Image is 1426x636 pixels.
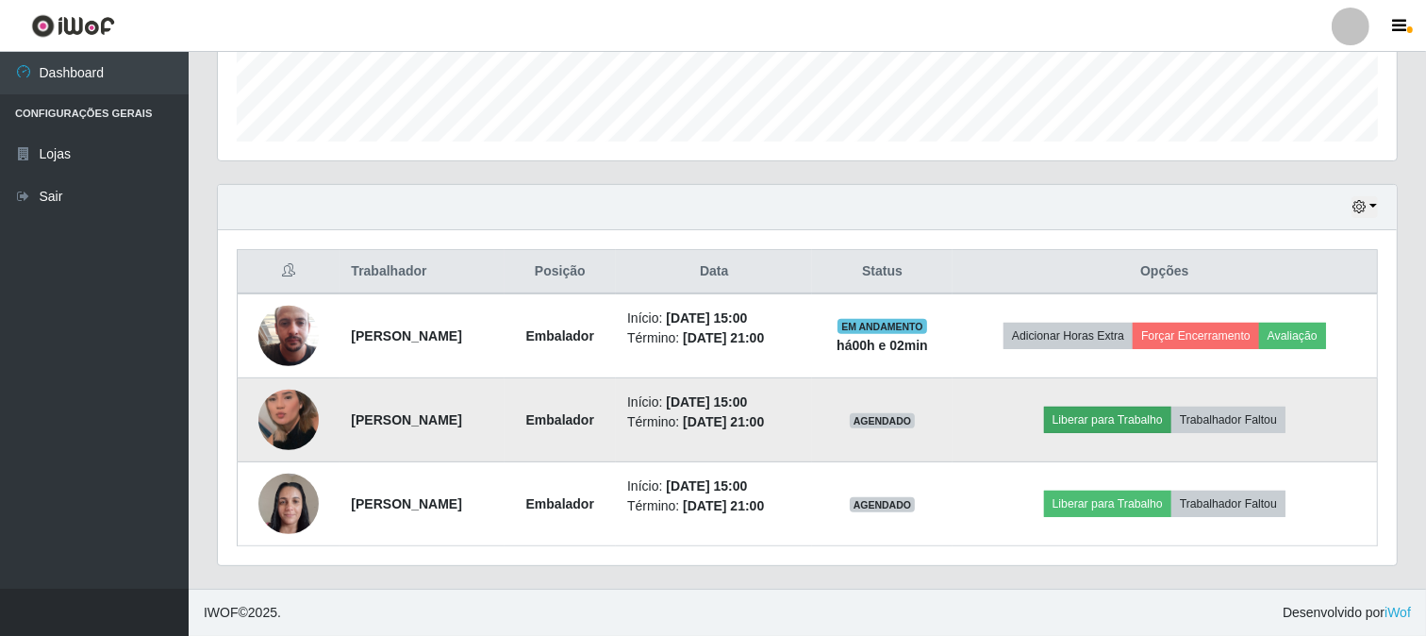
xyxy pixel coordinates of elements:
[666,310,747,326] time: [DATE] 15:00
[258,366,319,474] img: 1755569772545.jpeg
[837,319,927,334] span: EM ANDAMENTO
[204,605,239,620] span: IWOF
[627,477,801,496] li: Início:
[31,14,115,38] img: CoreUI Logo
[1171,407,1285,433] button: Trabalhador Faltou
[683,498,764,513] time: [DATE] 21:00
[627,309,801,328] li: Início:
[526,328,594,343] strong: Embalador
[505,250,617,294] th: Posição
[351,412,461,427] strong: [PERSON_NAME]
[1133,323,1259,349] button: Forçar Encerramento
[616,250,812,294] th: Data
[351,496,461,511] strong: [PERSON_NAME]
[1259,323,1326,349] button: Avaliação
[258,463,319,544] img: 1738436502768.jpeg
[258,282,319,390] img: 1745843945427.jpeg
[1044,407,1171,433] button: Liberar para Trabalho
[627,393,801,412] li: Início:
[627,496,801,516] li: Término:
[1171,491,1285,517] button: Trabalhador Faltou
[1385,605,1411,620] a: iWof
[1283,603,1411,623] span: Desenvolvido por
[526,412,594,427] strong: Embalador
[627,328,801,348] li: Término:
[204,603,281,623] span: © 2025 .
[1044,491,1171,517] button: Liberar para Trabalho
[683,414,764,429] time: [DATE] 21:00
[666,478,747,494] time: [DATE] 15:00
[1003,323,1133,349] button: Adicionar Horas Extra
[627,412,801,432] li: Término:
[850,413,916,428] span: AGENDADO
[340,250,504,294] th: Trabalhador
[683,330,764,345] time: [DATE] 21:00
[953,250,1378,294] th: Opções
[666,394,747,410] time: [DATE] 15:00
[850,497,916,512] span: AGENDADO
[351,328,461,343] strong: [PERSON_NAME]
[526,496,594,511] strong: Embalador
[812,250,952,294] th: Status
[837,338,928,353] strong: há 00 h e 02 min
